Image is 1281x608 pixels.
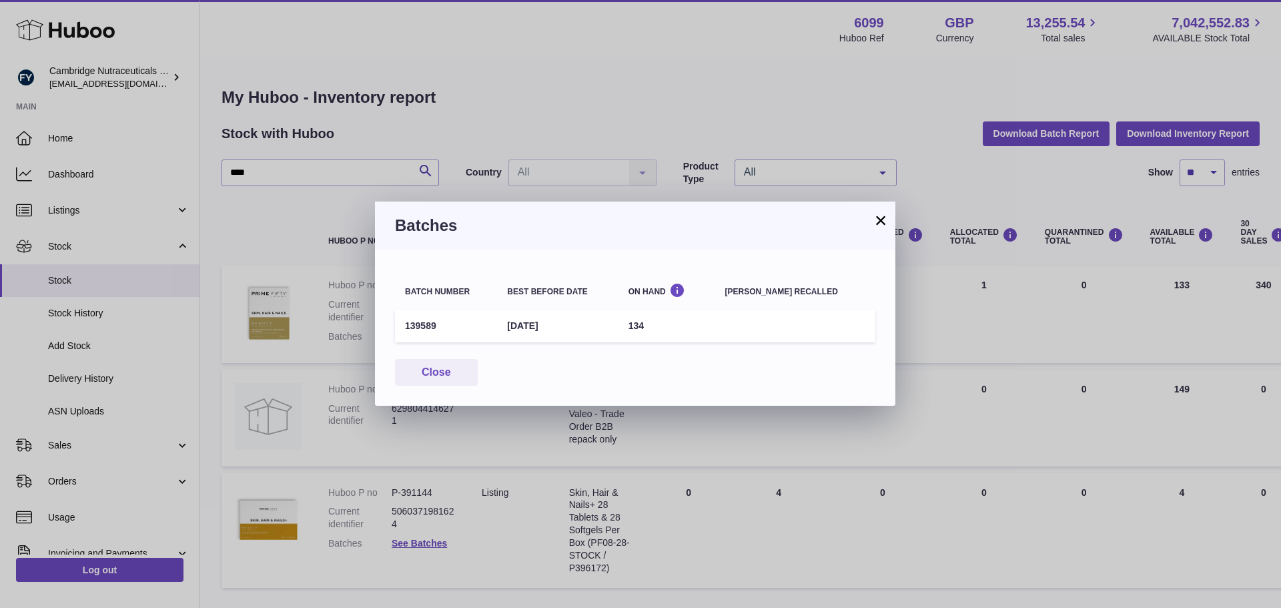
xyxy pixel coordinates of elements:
h3: Batches [395,215,875,236]
td: [DATE] [497,310,618,342]
div: Best before date [507,288,608,296]
button: Close [395,359,478,386]
button: × [873,212,889,228]
td: 139589 [395,310,497,342]
div: On Hand [628,283,705,296]
div: Batch number [405,288,487,296]
td: 134 [618,310,715,342]
div: [PERSON_NAME] recalled [725,288,865,296]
